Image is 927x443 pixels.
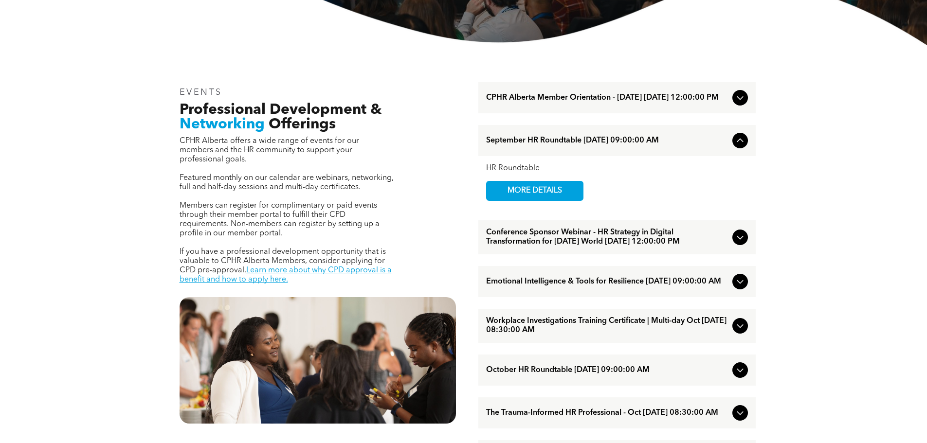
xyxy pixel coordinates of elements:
[486,408,728,418] span: The Trauma-Informed HR Professional - Oct [DATE] 08:30:00 AM
[486,277,728,286] span: Emotional Intelligence & Tools for Resilience [DATE] 09:00:00 AM
[180,202,380,237] span: Members can register for complimentary or paid events through their member portal to fulfill thei...
[180,88,223,97] span: EVENTS
[486,164,748,173] div: HR Roundtable
[486,366,728,375] span: October HR Roundtable [DATE] 09:00:00 AM
[486,228,728,247] span: Conference Sponsor Webinar - HR Strategy in Digital Transformation for [DATE] World [DATE] 12:00:...
[486,93,728,103] span: CPHR Alberta Member Orientation - [DATE] [DATE] 12:00:00 PM
[180,103,382,117] span: Professional Development &
[180,137,359,163] span: CPHR Alberta offers a wide range of events for our members and the HR community to support your p...
[180,266,392,284] a: Learn more about why CPD approval is a benefit and how to apply here.
[269,117,336,132] span: Offerings
[180,174,394,191] span: Featured monthly on our calendar are webinars, networking, full and half-day sessions and multi-d...
[496,181,573,200] span: MORE DETAILS
[486,317,728,335] span: Workplace Investigations Training Certificate | Multi-day Oct [DATE] 08:30:00 AM
[486,136,728,145] span: September HR Roundtable [DATE] 09:00:00 AM
[180,117,265,132] span: Networking
[486,181,583,201] a: MORE DETAILS
[180,248,386,274] span: If you have a professional development opportunity that is valuable to CPHR Alberta Members, cons...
